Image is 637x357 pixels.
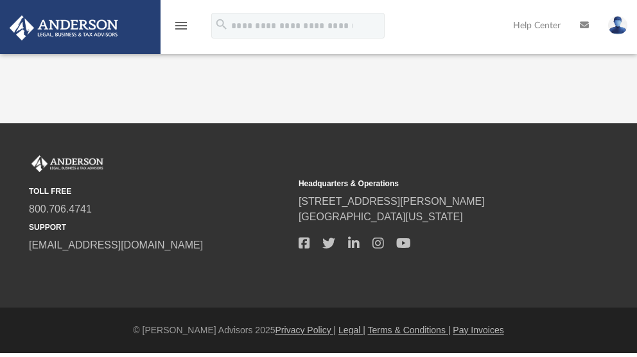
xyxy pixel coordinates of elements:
small: TOLL FREE [29,186,290,197]
img: User Pic [608,16,627,35]
a: [EMAIL_ADDRESS][DOMAIN_NAME] [29,239,203,250]
img: Anderson Advisors Platinum Portal [6,15,122,40]
a: menu [173,24,189,33]
small: Headquarters & Operations [299,178,559,189]
a: Legal | [338,325,365,335]
a: 800.706.4741 [29,204,92,214]
img: Anderson Advisors Platinum Portal [29,155,106,172]
i: menu [173,18,189,33]
a: Privacy Policy | [275,325,336,335]
a: [GEOGRAPHIC_DATA][US_STATE] [299,211,463,222]
i: search [214,17,229,31]
a: [STREET_ADDRESS][PERSON_NAME] [299,196,485,207]
small: SUPPORT [29,222,290,233]
a: Terms & Conditions | [368,325,451,335]
a: Pay Invoices [453,325,503,335]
